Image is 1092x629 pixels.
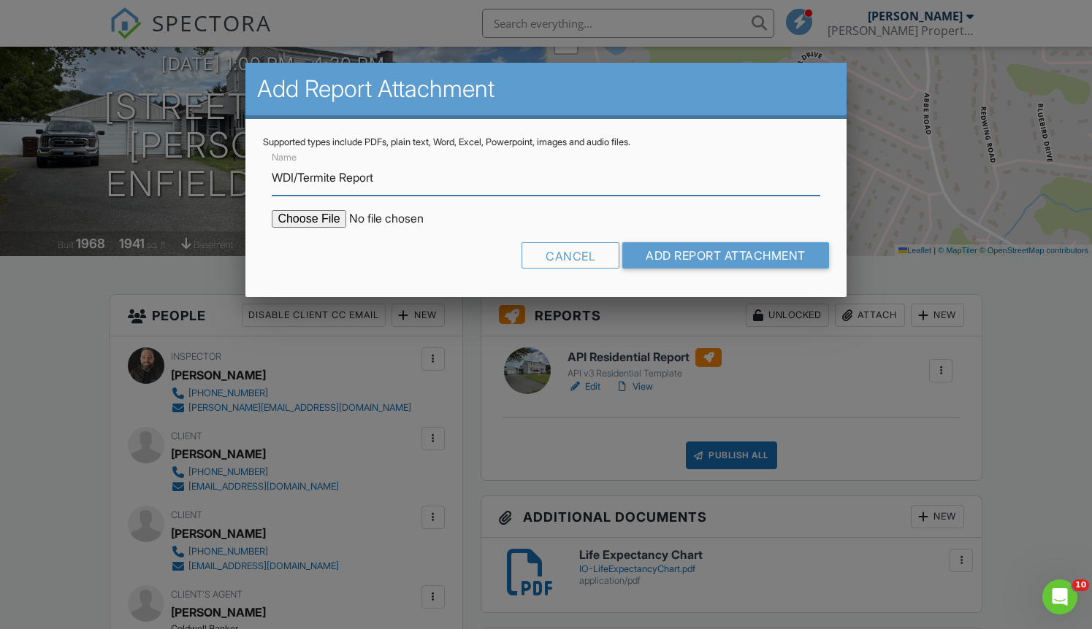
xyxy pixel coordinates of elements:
h2: Add Report Attachment [257,74,834,104]
div: Cancel [522,242,619,269]
span: 10 [1072,579,1089,591]
label: Name [272,151,297,164]
div: Supported types include PDFs, plain text, Word, Excel, Powerpoint, images and audio files. [263,136,828,148]
iframe: Intercom live chat [1042,579,1077,614]
input: Add Report Attachment [622,242,829,269]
